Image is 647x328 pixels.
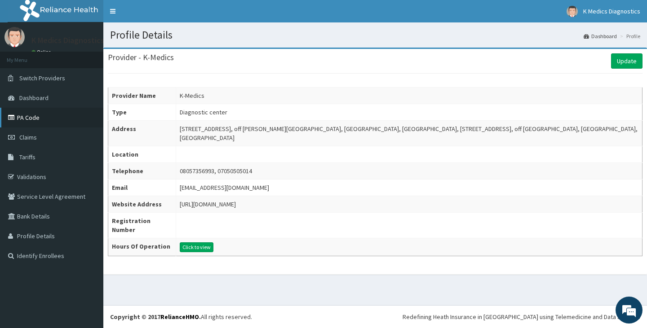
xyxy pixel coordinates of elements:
[108,213,176,238] th: Registration Number
[108,238,176,256] th: Hours Of Operation
[108,146,176,163] th: Location
[110,29,640,41] h1: Profile Details
[108,179,176,196] th: Email
[31,36,104,44] p: K Medics Diagnostics
[567,6,578,17] img: User Image
[180,124,638,142] div: [STREET_ADDRESS], off [PERSON_NAME][GEOGRAPHIC_DATA], [GEOGRAPHIC_DATA], [GEOGRAPHIC_DATA], [STRE...
[108,53,174,61] h3: Provider - K-Medics
[160,313,199,321] a: RelianceHMO
[108,87,176,104] th: Provider Name
[180,183,269,192] div: [EMAIL_ADDRESS][DOMAIN_NAME]
[108,104,176,121] th: Type
[31,49,53,55] a: Online
[19,153,35,161] span: Tariffs
[110,313,201,321] strong: Copyright © 2017 .
[403,312,640,321] div: Redefining Heath Insurance in [GEOGRAPHIC_DATA] using Telemedicine and Data Science!
[19,74,65,82] span: Switch Providers
[19,133,37,141] span: Claims
[180,200,236,209] div: [URL][DOMAIN_NAME]
[584,32,617,40] a: Dashboard
[180,166,252,175] div: 08057356993, 07050505014
[108,121,176,146] th: Address
[618,32,640,40] li: Profile
[611,53,643,69] a: Update
[180,242,213,252] button: Click to view
[180,108,227,117] div: Diagnostic center
[4,27,25,47] img: User Image
[583,7,640,15] span: K Medics Diagnostics
[19,94,49,102] span: Dashboard
[108,163,176,179] th: Telephone
[180,91,204,100] div: K-Medics
[103,305,647,328] footer: All rights reserved.
[108,196,176,213] th: Website Address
